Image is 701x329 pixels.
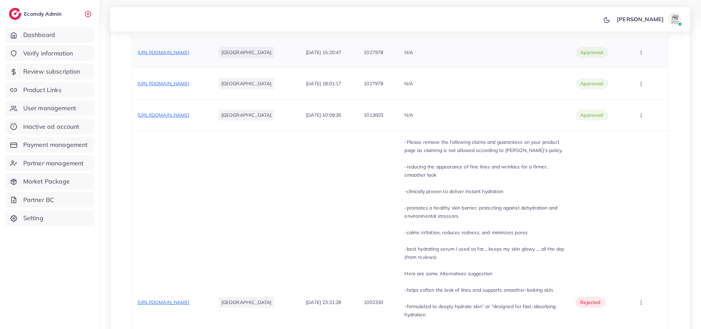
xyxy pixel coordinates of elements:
p: -reducing the appearance of fine lines and wrinkles for a firmer, smoother look [404,163,564,179]
p: [DATE] 10:09:36 [306,111,341,119]
img: logo [9,8,21,20]
p: [DATE] 18:01:17 [306,79,341,88]
span: [URL][DOMAIN_NAME] [138,299,189,305]
span: [URL][DOMAIN_NAME] [138,112,189,118]
span: Partner management [23,159,84,168]
span: N/A [404,112,413,118]
a: Partner BC [5,192,94,208]
a: Inactive ad account [5,119,94,135]
li: [GEOGRAPHIC_DATA] [219,78,274,89]
img: avatar [668,12,682,26]
p: [DATE] 15:20:47 [306,48,341,56]
p: -formulated to deeply hydrate skin” or “designed for fast-absorbing hydration [404,302,564,319]
p: Here are some Alternatives suggestion [404,269,564,278]
span: N/A [404,80,413,87]
li: [GEOGRAPHIC_DATA] [219,47,274,58]
span: Inactive ad account [23,122,79,131]
li: [GEOGRAPHIC_DATA] [219,110,274,121]
p: 1013603 [364,111,383,119]
p: 1002330 [364,298,383,306]
span: approved [580,112,603,118]
a: Dashboard [5,27,94,43]
span: Review subscription [23,67,80,76]
a: Payment management [5,137,94,153]
span: Product Links [23,86,62,94]
p: -best hydrating serum I used so far… keeps my skin glowy … all the day (from reviews) [404,245,564,261]
h2: Ecomdy Admin [24,11,63,17]
a: User management [5,100,94,116]
a: Review subscription [5,64,94,79]
span: Setting [23,214,43,223]
span: approved [580,49,603,56]
span: Market Package [23,177,70,186]
p: 1027978 [364,79,383,88]
span: Payment management [23,140,88,149]
span: N/A [404,49,413,55]
p: -promotes a healthy skin barrier, protecting against dehydration and environmental stressors [404,204,564,220]
p: -clinically proven to deliver instant hydration [404,187,564,195]
a: Market Package [5,174,94,189]
p: -calms irritation, reduces redness, and minimizes pores [404,228,564,237]
a: [PERSON_NAME]avatar [613,12,685,26]
a: Verify information [5,46,94,61]
span: Partner BC [23,195,54,204]
a: logoEcomdy Admin [9,8,63,20]
p: [DATE] 23:31:28 [306,298,341,306]
span: [URL][DOMAIN_NAME] [138,80,189,87]
a: Product Links [5,82,94,98]
span: approved [580,80,603,87]
span: Dashboard [23,30,55,39]
span: User management [23,104,76,113]
p: -helps soften the look of lines and supports smoother-looking skin. [404,286,564,294]
p: -Please remove the following claims and guarantees on your product page as claiming is not allowe... [404,138,564,154]
li: [GEOGRAPHIC_DATA] [219,297,274,308]
a: Setting [5,210,94,226]
span: rejected [580,299,600,306]
span: [URL][DOMAIN_NAME] [138,49,189,55]
p: 1027978 [364,48,383,56]
a: Partner management [5,155,94,171]
span: Verify information [23,49,73,58]
p: [PERSON_NAME] [617,15,664,23]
